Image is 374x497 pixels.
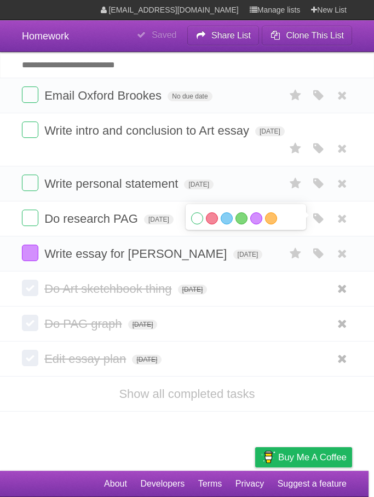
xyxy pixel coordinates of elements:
span: Do PAG graph [44,317,124,331]
label: Done [22,175,38,191]
label: White [191,212,203,224]
label: Done [22,350,38,366]
a: Developers [140,473,185,494]
span: Do research PAG [44,212,141,226]
label: Orange [265,212,277,224]
label: Done [22,210,38,226]
span: Write personal statement [44,177,181,190]
label: Done [22,245,38,261]
b: Saved [152,30,176,39]
label: Green [235,212,248,224]
button: Share List [187,26,260,45]
span: Edit essay plan [44,352,129,366]
span: Email Oxford Brookes [44,89,164,102]
span: [DATE] [128,320,158,330]
a: Suggest a feature [278,473,347,494]
label: Purple [250,212,262,224]
span: [DATE] [178,285,208,294]
label: Star task [285,175,306,193]
span: Write intro and conclusion to Art essay [44,124,252,137]
span: [DATE] [184,180,214,189]
a: About [104,473,127,494]
a: Privacy [235,473,264,494]
span: No due date [168,91,212,101]
label: Done [22,122,38,138]
label: Done [22,315,38,331]
label: Star task [285,140,306,158]
span: Homework [22,31,69,42]
b: Clone This List [286,31,344,40]
b: Share List [211,31,251,40]
label: Star task [285,245,306,263]
span: [DATE] [233,250,263,259]
span: Write essay for [PERSON_NAME] [44,247,229,261]
span: Do Art sketchbook thing [44,282,174,296]
a: Buy me a coffee [255,447,352,467]
span: Buy me a coffee [278,448,347,467]
label: Blue [221,212,233,224]
a: Terms [198,473,222,494]
img: Buy me a coffee [261,448,275,466]
span: [DATE] [255,126,285,136]
label: Star task [285,86,306,105]
label: Red [206,212,218,224]
span: [DATE] [132,355,162,365]
label: Done [22,86,38,103]
a: Show all completed tasks [119,387,255,401]
span: [DATE] [144,215,174,224]
button: Clone This List [262,26,352,45]
label: Done [22,280,38,296]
